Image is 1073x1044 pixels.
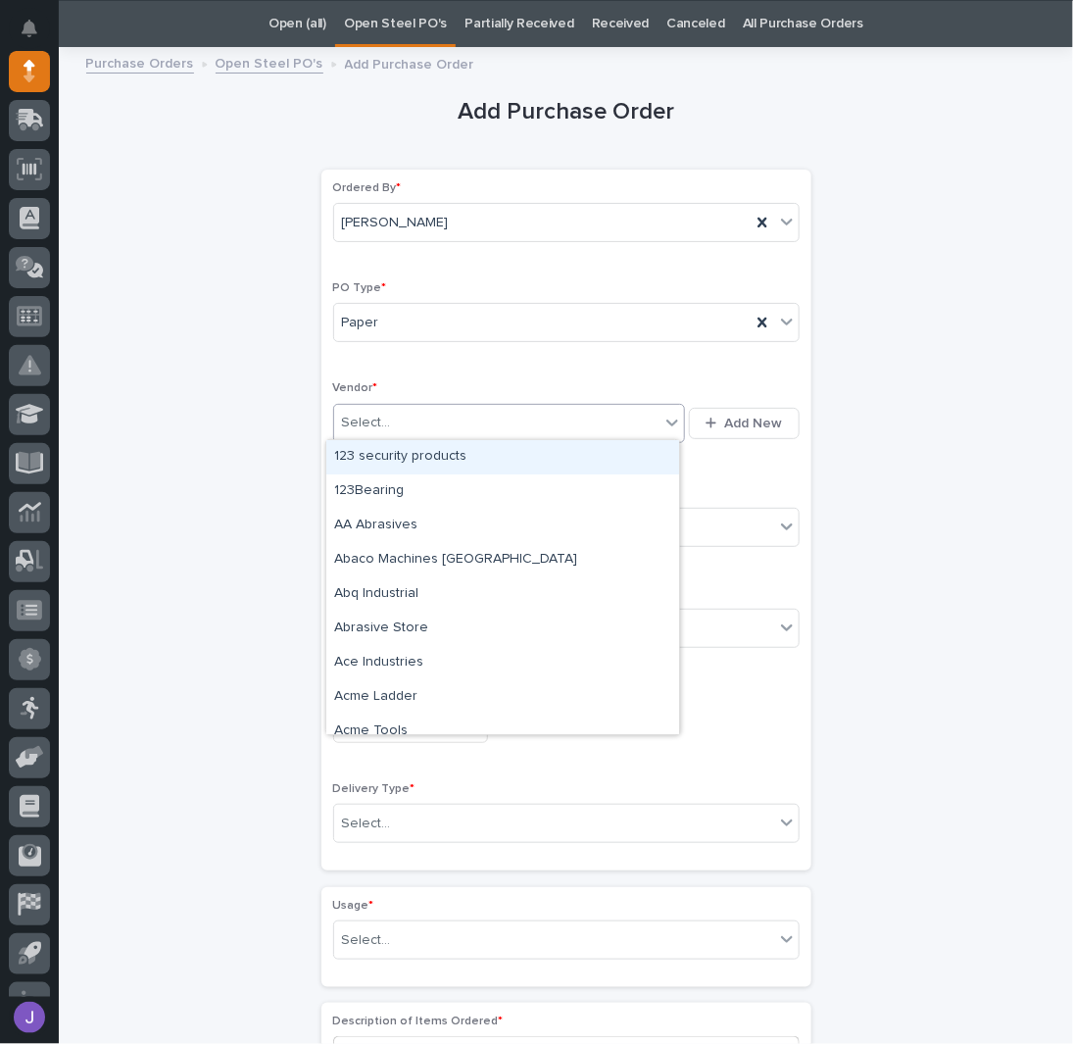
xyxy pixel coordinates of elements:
[326,474,679,509] div: 123Bearing
[9,8,50,49] button: Notifications
[342,814,391,834] div: Select...
[326,715,679,749] div: Acme Tools
[24,20,50,51] div: Notifications
[689,408,799,439] button: Add New
[342,413,391,433] div: Select...
[333,1016,504,1027] span: Description of Items Ordered
[464,1,573,47] a: Partially Received
[342,213,449,233] span: [PERSON_NAME]
[268,1,326,47] a: Open (all)
[333,783,415,795] span: Delivery Type
[326,646,679,680] div: Ace Industries
[9,997,50,1038] button: users-avatar
[326,612,679,646] div: Abrasive Store
[592,1,650,47] a: Received
[345,52,474,74] p: Add Purchase Order
[216,51,323,74] a: Open Steel PO's
[725,415,783,432] span: Add New
[326,509,679,543] div: AA Abrasives
[86,51,194,74] a: Purchase Orders
[326,680,679,715] div: Acme Ladder
[342,930,391,951] div: Select...
[333,182,402,194] span: Ordered By
[333,900,374,912] span: Usage
[333,382,378,394] span: Vendor
[342,313,379,333] span: Paper
[326,440,679,474] div: 123 security products
[321,98,811,126] h1: Add Purchase Order
[666,1,725,47] a: Canceled
[743,1,863,47] a: All Purchase Orders
[344,1,447,47] a: Open Steel PO's
[326,577,679,612] div: Abq Industrial
[333,282,387,294] span: PO Type
[326,543,679,577] div: Abaco Machines USA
